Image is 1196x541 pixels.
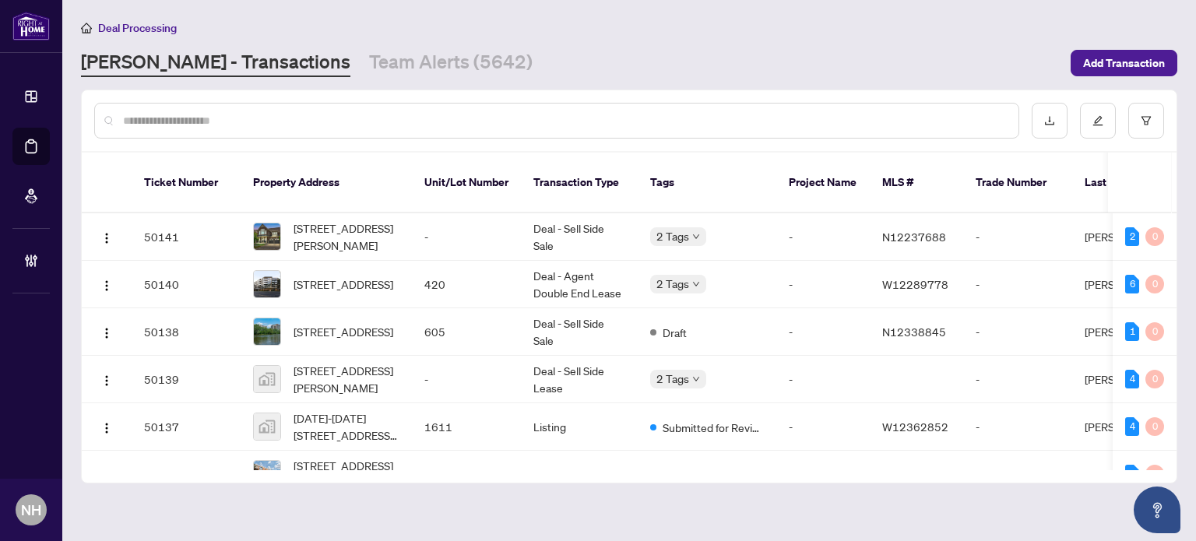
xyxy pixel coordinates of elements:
[521,308,638,356] td: Deal - Sell Side Sale
[294,323,393,340] span: [STREET_ADDRESS]
[963,451,1072,498] td: -
[1145,465,1164,483] div: 0
[776,403,870,451] td: -
[132,403,241,451] td: 50137
[132,261,241,308] td: 50140
[776,451,870,498] td: -
[521,403,638,451] td: Listing
[1145,370,1164,388] div: 0
[638,153,776,213] th: Tags
[81,49,350,77] a: [PERSON_NAME] - Transactions
[1072,308,1189,356] td: [PERSON_NAME]
[692,375,700,383] span: down
[100,469,113,482] img: Logo
[1072,451,1189,498] td: [PERSON_NAME]
[656,227,689,245] span: 2 Tags
[94,319,119,344] button: Logo
[1072,356,1189,403] td: [PERSON_NAME]
[369,49,533,77] a: Team Alerts (5642)
[254,271,280,297] img: thumbnail-img
[663,324,687,341] span: Draft
[412,153,521,213] th: Unit/Lot Number
[132,451,241,498] td: 50136
[254,413,280,440] img: thumbnail-img
[1125,322,1139,341] div: 1
[1145,275,1164,293] div: 0
[412,261,521,308] td: 420
[94,367,119,392] button: Logo
[1145,322,1164,341] div: 0
[882,467,944,481] span: E12353486
[132,308,241,356] td: 50138
[776,356,870,403] td: -
[882,420,948,434] span: W12362852
[132,153,241,213] th: Ticket Number
[412,356,521,403] td: -
[776,213,870,261] td: -
[656,370,689,388] span: 2 Tags
[294,362,399,396] span: [STREET_ADDRESS][PERSON_NAME]
[294,409,399,444] span: [DATE]-[DATE][STREET_ADDRESS][PERSON_NAME]
[1072,213,1189,261] td: [PERSON_NAME]
[521,213,638,261] td: Deal - Sell Side Sale
[1125,275,1139,293] div: 6
[12,12,50,40] img: logo
[663,466,764,483] span: Submitted for Review
[294,457,399,491] span: [STREET_ADDRESS][PERSON_NAME]
[254,461,280,487] img: thumbnail-img
[1072,153,1189,213] th: Last Updated By
[1145,227,1164,246] div: 0
[254,223,280,250] img: thumbnail-img
[412,403,521,451] td: 1611
[1145,417,1164,436] div: 0
[663,419,764,436] span: Submitted for Review
[94,414,119,439] button: Logo
[882,325,946,339] span: N12338845
[1125,370,1139,388] div: 4
[1128,103,1164,139] button: filter
[412,308,521,356] td: 605
[100,327,113,339] img: Logo
[1072,261,1189,308] td: [PERSON_NAME]
[100,422,113,434] img: Logo
[692,280,700,288] span: down
[521,356,638,403] td: Deal - Sell Side Lease
[963,261,1072,308] td: -
[241,153,412,213] th: Property Address
[963,403,1072,451] td: -
[254,366,280,392] img: thumbnail-img
[94,224,119,249] button: Logo
[870,153,963,213] th: MLS #
[100,232,113,244] img: Logo
[1044,115,1055,126] span: download
[1080,103,1116,139] button: edit
[100,374,113,387] img: Logo
[94,272,119,297] button: Logo
[776,153,870,213] th: Project Name
[1083,51,1165,76] span: Add Transaction
[882,230,946,244] span: N12237688
[776,308,870,356] td: -
[963,153,1072,213] th: Trade Number
[1072,403,1189,451] td: [PERSON_NAME]
[21,499,41,521] span: NH
[412,451,521,498] td: 408
[521,451,638,498] td: Listing
[412,213,521,261] td: -
[1125,227,1139,246] div: 2
[1125,465,1139,483] div: 3
[1071,50,1177,76] button: Add Transaction
[132,356,241,403] td: 50139
[882,277,948,291] span: W12289778
[656,275,689,293] span: 2 Tags
[294,220,399,254] span: [STREET_ADDRESS][PERSON_NAME]
[132,213,241,261] td: 50141
[98,21,177,35] span: Deal Processing
[94,462,119,487] button: Logo
[521,261,638,308] td: Deal - Agent Double End Lease
[963,308,1072,356] td: -
[963,356,1072,403] td: -
[254,318,280,345] img: thumbnail-img
[294,276,393,293] span: [STREET_ADDRESS]
[776,261,870,308] td: -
